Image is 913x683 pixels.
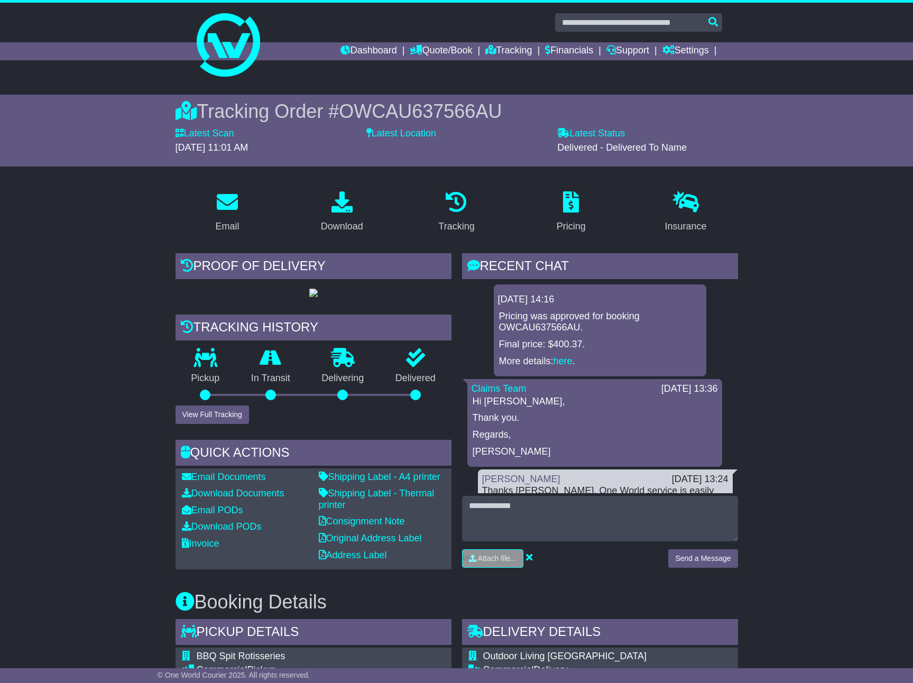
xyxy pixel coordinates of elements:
[661,383,718,395] div: [DATE] 13:36
[176,405,249,424] button: View Full Tracking
[498,294,702,306] div: [DATE] 14:16
[182,472,266,482] a: Email Documents
[545,42,593,60] a: Financials
[321,219,363,234] div: Download
[182,505,243,515] a: Email PODs
[176,100,738,123] div: Tracking Order #
[483,664,647,676] div: Delivery
[176,592,738,613] h3: Booking Details
[431,188,481,237] a: Tracking
[557,128,625,140] label: Latest Status
[340,42,397,60] a: Dashboard
[235,373,306,384] p: In Transit
[662,42,709,60] a: Settings
[410,42,472,60] a: Quote/Book
[319,472,440,482] a: Shipping Label - A4 printer
[306,373,380,384] p: Delivering
[309,289,318,297] img: GetPodImage
[438,219,474,234] div: Tracking
[197,664,247,675] span: Commercial
[658,188,714,237] a: Insurance
[197,651,285,661] span: BBQ Spit Rotisseries
[176,128,234,140] label: Latest Scan
[473,412,717,424] p: Thank you.
[197,664,358,676] div: Pickup
[668,549,737,568] button: Send a Message
[472,383,527,394] a: Claims Team
[483,664,534,675] span: Commercial
[182,488,284,499] a: Download Documents
[319,516,405,527] a: Consignment Note
[208,188,246,237] a: Email
[319,550,387,560] a: Address Label
[176,142,248,153] span: [DATE] 11:01 AM
[499,339,701,350] p: Final price: $400.37.
[606,42,649,60] a: Support
[176,373,236,384] p: Pickup
[176,253,451,282] div: Proof of Delivery
[473,396,717,408] p: Hi [PERSON_NAME],
[158,671,310,679] span: © One World Courier 2025. All rights reserved.
[176,315,451,343] div: Tracking history
[499,356,701,367] p: More details: .
[473,446,717,458] p: [PERSON_NAME]
[554,356,573,366] a: here
[550,188,593,237] a: Pricing
[176,619,451,648] div: Pickup Details
[462,253,738,282] div: RECENT CHAT
[499,311,701,334] p: Pricing was approved for booking OWCAU637566AU.
[483,651,647,661] span: Outdoor Living [GEOGRAPHIC_DATA]
[473,429,717,441] p: Regards,
[182,521,262,532] a: Download PODs
[176,440,451,468] div: Quick Actions
[665,219,707,234] div: Insurance
[482,485,728,508] div: Thanks [PERSON_NAME], One World service is easily the best service out of all the 3PL providers
[485,42,532,60] a: Tracking
[482,474,560,484] a: [PERSON_NAME]
[314,188,370,237] a: Download
[380,373,451,384] p: Delivered
[672,474,728,485] div: [DATE] 13:24
[366,128,436,140] label: Latest Location
[462,619,738,648] div: Delivery Details
[319,533,422,543] a: Original Address Label
[557,142,687,153] span: Delivered - Delivered To Name
[557,219,586,234] div: Pricing
[339,100,502,122] span: OWCAU637566AU
[215,219,239,234] div: Email
[319,488,435,510] a: Shipping Label - Thermal printer
[182,538,219,549] a: Invoice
